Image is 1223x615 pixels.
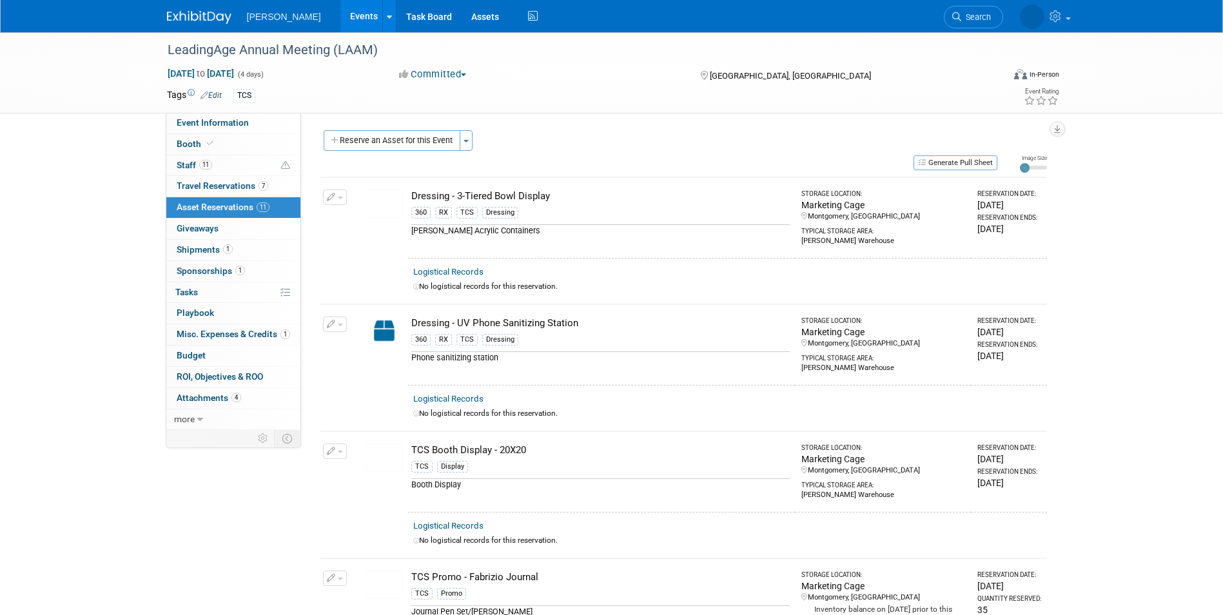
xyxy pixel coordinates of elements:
div: Typical Storage Area: [801,476,966,490]
img: Format-Inperson.png [1014,69,1027,79]
span: Giveaways [177,223,219,233]
a: Sponsorships1 [166,261,300,282]
div: Montgomery, [GEOGRAPHIC_DATA] [801,465,966,476]
span: to [195,68,207,79]
td: Personalize Event Tab Strip [252,430,275,447]
a: Misc. Expenses & Credits1 [166,324,300,345]
span: Staff [177,160,212,170]
div: Typical Storage Area: [801,222,966,236]
div: TCS [411,588,433,600]
td: Tags [167,88,222,103]
div: [DATE] [977,349,1041,362]
div: Dressing [482,207,518,219]
a: Travel Reservations7 [166,176,300,197]
span: 11 [199,160,212,170]
td: Toggle Event Tabs [274,430,300,447]
div: Marketing Cage [801,453,966,465]
div: [DATE] [977,453,1041,465]
div: Reservation Date: [977,190,1041,199]
div: [PERSON_NAME] Acrylic Containers [411,224,790,237]
div: Reservation Ends: [977,340,1041,349]
a: ROI, Objectives & ROO [166,367,300,387]
div: Event Rating [1024,88,1059,95]
div: [DATE] [977,222,1041,235]
div: Promo [437,588,466,600]
a: Giveaways [166,219,300,239]
a: Budget [166,346,300,366]
div: Phone sanitizing station [411,351,790,364]
div: 360 [411,207,431,219]
div: TCS [411,461,433,473]
div: [DATE] [977,326,1041,338]
a: Logistical Records [413,267,484,277]
div: Storage Location: [801,571,966,580]
a: Staff11 [166,155,300,176]
button: Committed [395,68,471,81]
a: Logistical Records [413,521,484,531]
span: Budget [177,350,206,360]
a: Attachments4 [166,388,300,409]
img: View Images [366,571,403,599]
img: ExhibitDay [167,11,231,24]
div: 360 [411,334,431,346]
a: Asset Reservations11 [166,197,300,218]
div: Storage Location: [801,444,966,453]
span: Sponsorships [177,266,245,276]
div: [DATE] [977,199,1041,211]
span: Attachments [177,393,241,403]
img: View Images [366,444,403,472]
div: Storage Location: [801,317,966,326]
div: Dressing - UV Phone Sanitizing Station [411,317,790,330]
span: Tasks [175,287,198,297]
div: Montgomery, [GEOGRAPHIC_DATA] [801,338,966,349]
div: Reservation Date: [977,317,1041,326]
a: more [166,409,300,430]
div: Montgomery, [GEOGRAPHIC_DATA] [801,592,966,603]
div: TCS Promo - Fabrizio Journal [411,571,790,584]
div: No logistical records for this reservation. [413,535,1042,546]
div: Quantity Reserved: [977,594,1041,603]
span: Asset Reservations [177,202,269,212]
span: [PERSON_NAME] [247,12,321,22]
span: [GEOGRAPHIC_DATA], [GEOGRAPHIC_DATA] [710,71,871,81]
div: TCS [233,89,255,102]
span: Event Information [177,117,249,128]
span: 7 [259,181,268,191]
div: No logistical records for this reservation. [413,281,1042,292]
div: Event Format [927,67,1060,86]
button: Generate Pull Sheet [914,155,997,170]
span: 11 [257,202,269,212]
a: Search [944,6,1003,28]
span: Potential Scheduling Conflict -- at least one attendee is tagged in another overlapping event. [281,160,290,171]
div: Reservation Date: [977,571,1041,580]
div: TCS Booth Display - 20X20 [411,444,790,457]
div: TCS [456,334,478,346]
span: 4 [231,393,241,402]
a: Booth [166,134,300,155]
img: Capital-Asset-Icon-2.png [366,317,403,345]
span: Shipments [177,244,233,255]
span: more [174,414,195,424]
span: Booth [177,139,216,149]
div: Reservation Ends: [977,467,1041,476]
div: [PERSON_NAME] Warehouse [801,363,966,373]
span: Search [961,12,991,22]
span: Misc. Expenses & Credits [177,329,290,339]
div: Marketing Cage [801,199,966,211]
div: Marketing Cage [801,326,966,338]
a: Logistical Records [413,394,484,404]
div: RX [435,334,452,346]
div: Reservation Date: [977,444,1041,453]
div: [PERSON_NAME] Warehouse [801,490,966,500]
a: Tasks [166,282,300,303]
span: [DATE] [DATE] [167,68,235,79]
div: Storage Location: [801,190,966,199]
div: [PERSON_NAME] Warehouse [801,236,966,246]
div: Reservation Ends: [977,213,1041,222]
a: Event Information [166,113,300,133]
div: RX [435,207,452,219]
span: Playbook [177,307,214,318]
div: No logistical records for this reservation. [413,408,1042,419]
i: Booth reservation complete [207,140,213,147]
div: [DATE] [977,580,1041,592]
